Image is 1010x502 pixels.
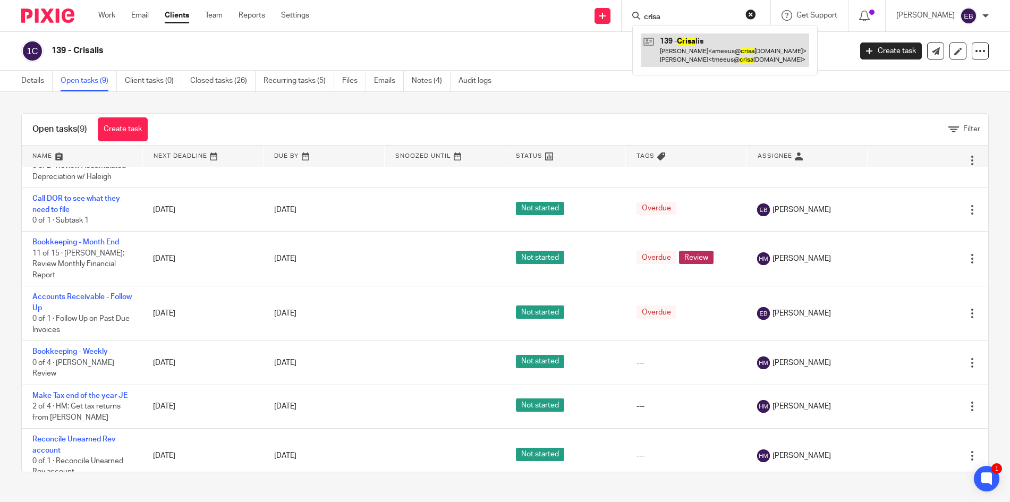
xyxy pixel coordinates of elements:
a: Create task [860,42,922,59]
span: Not started [516,251,564,264]
span: [PERSON_NAME] [773,450,831,461]
a: Open tasks (9) [61,71,117,91]
span: [PERSON_NAME] [773,205,831,215]
a: Closed tasks (26) [190,71,256,91]
span: [PERSON_NAME] [773,308,831,319]
span: Not started [516,448,564,461]
span: Tags [636,153,655,159]
span: 0 of 2 · Review Accumulated Depreciation w/ Haleigh [32,162,126,181]
td: [DATE] [142,286,263,341]
img: Pixie [21,8,74,23]
a: Team [205,10,223,21]
div: --- [636,401,736,412]
span: [PERSON_NAME] [773,401,831,412]
img: svg%3E [757,356,770,369]
span: [PERSON_NAME] [773,253,831,264]
a: Reports [239,10,265,21]
span: Status [516,153,542,159]
a: Work [98,10,115,21]
img: svg%3E [757,307,770,320]
img: svg%3E [757,252,770,265]
a: Client tasks (0) [125,71,182,91]
div: --- [636,358,736,368]
a: Bookkeeping - Weekly [32,348,108,355]
a: Accounts Receivable - Follow Up [32,293,132,311]
span: (9) [77,125,87,133]
a: Files [342,71,366,91]
a: Call DOR to see what they need to file [32,195,120,213]
span: Snoozed Until [395,153,451,159]
span: 0 of 4 · [PERSON_NAME] Review [32,359,114,378]
button: Clear [745,9,756,20]
span: [DATE] [274,403,296,410]
a: Recurring tasks (5) [264,71,334,91]
a: Create task [98,117,148,141]
img: svg%3E [757,449,770,462]
span: Get Support [796,12,837,19]
td: [DATE] [142,188,263,232]
span: [DATE] [274,255,296,262]
td: [DATE] [142,232,263,286]
input: Search [643,13,739,22]
span: [DATE] [274,359,296,367]
a: Email [131,10,149,21]
span: [PERSON_NAME] [773,358,831,368]
span: 0 of 1 · Follow Up on Past Due Invoices [32,315,130,334]
img: svg%3E [21,40,44,62]
td: [DATE] [142,341,263,385]
span: Filter [963,125,980,133]
a: Settings [281,10,309,21]
span: Not started [516,202,564,215]
img: svg%3E [960,7,977,24]
span: 0 of 1 · Reconcile Unearned Rev account [32,457,123,476]
span: Not started [516,398,564,412]
span: Not started [516,305,564,319]
span: [DATE] [274,452,296,460]
a: Bookkeeping - Month End [32,239,119,246]
a: Reconcile Unearned Rev account [32,436,116,454]
p: [PERSON_NAME] [896,10,955,21]
span: 0 of 1 · Subtask 1 [32,217,89,224]
span: 11 of 15 · [PERSON_NAME]: Review Monthly Financial Report [32,250,124,279]
a: Audit logs [459,71,499,91]
a: Details [21,71,53,91]
h2: 139 - Crisalis [52,45,686,56]
span: [DATE] [274,206,296,214]
span: Overdue [636,251,676,264]
span: Overdue [636,202,676,215]
span: [DATE] [274,310,296,317]
img: svg%3E [757,400,770,413]
div: 1 [991,463,1002,474]
span: Overdue [636,305,676,319]
span: 2 of 4 · HM: Get tax returns from [PERSON_NAME] [32,403,121,421]
a: Emails [374,71,404,91]
h1: Open tasks [32,124,87,135]
a: Clients [165,10,189,21]
span: Not started [516,355,564,368]
td: [DATE] [142,385,263,428]
td: [DATE] [142,429,263,483]
img: svg%3E [757,203,770,216]
a: Notes (4) [412,71,451,91]
a: Make Tax end of the year JE [32,392,128,399]
div: --- [636,450,736,461]
span: Review [679,251,714,264]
